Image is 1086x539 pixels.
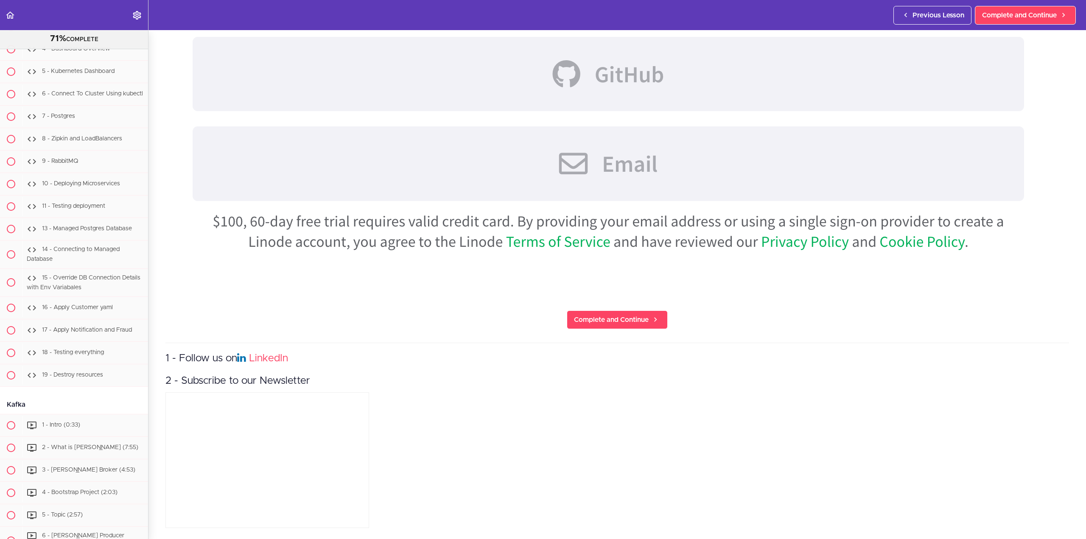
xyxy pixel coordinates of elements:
a: Previous Lesson [893,6,971,25]
span: Previous Lesson [912,10,964,20]
svg: Back to course curriculum [5,10,15,20]
span: 17 - Apply Notification and Fraud [42,327,132,333]
h3: 2 - Subscribe to our Newsletter [165,374,1069,388]
span: 6 - Connect To Cluster Using kubectl [42,91,143,97]
svg: Settings Menu [132,10,142,20]
div: COMPLETE [11,34,137,45]
span: 10 - Deploying Microservices [42,181,120,187]
span: 11 - Testing deployment [42,203,105,209]
a: Complete and Continue [975,6,1076,25]
span: 19 - Destroy resources [42,372,103,378]
span: 13 - Managed Postgres Database [42,226,132,232]
span: 16 - Apply Customer yaml [42,304,113,310]
a: Complete and Continue [567,310,668,329]
span: 14 - Connecting to Managed Database [27,246,120,262]
span: 2 - What is [PERSON_NAME] (7:55) [42,444,138,450]
span: 8 - Zipkin and LoadBalancers [42,136,122,142]
span: Complete and Continue [982,10,1057,20]
span: 4 - Bootstrap Project (2:03) [42,489,118,495]
span: 5 - Kubernetes Dashboard [42,68,115,74]
span: 18 - Testing everything [42,349,104,355]
span: 71% [50,34,66,43]
span: 4 - Dashboard Overview [42,46,110,52]
span: 7 - Postgres [42,113,75,119]
span: Complete and Continue [574,315,649,325]
span: 3 - [PERSON_NAME] Broker (4:53) [42,467,135,473]
span: 1 - Intro (0:33) [42,422,80,428]
span: 5 - Topic (2:57) [42,512,83,518]
h3: 1 - Follow us on [165,352,1069,366]
a: LinkedIn [249,353,288,363]
span: 9 - RabbitMQ [42,158,78,164]
span: 15 - Override DB Connection Details with Env Variabales [27,274,140,290]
